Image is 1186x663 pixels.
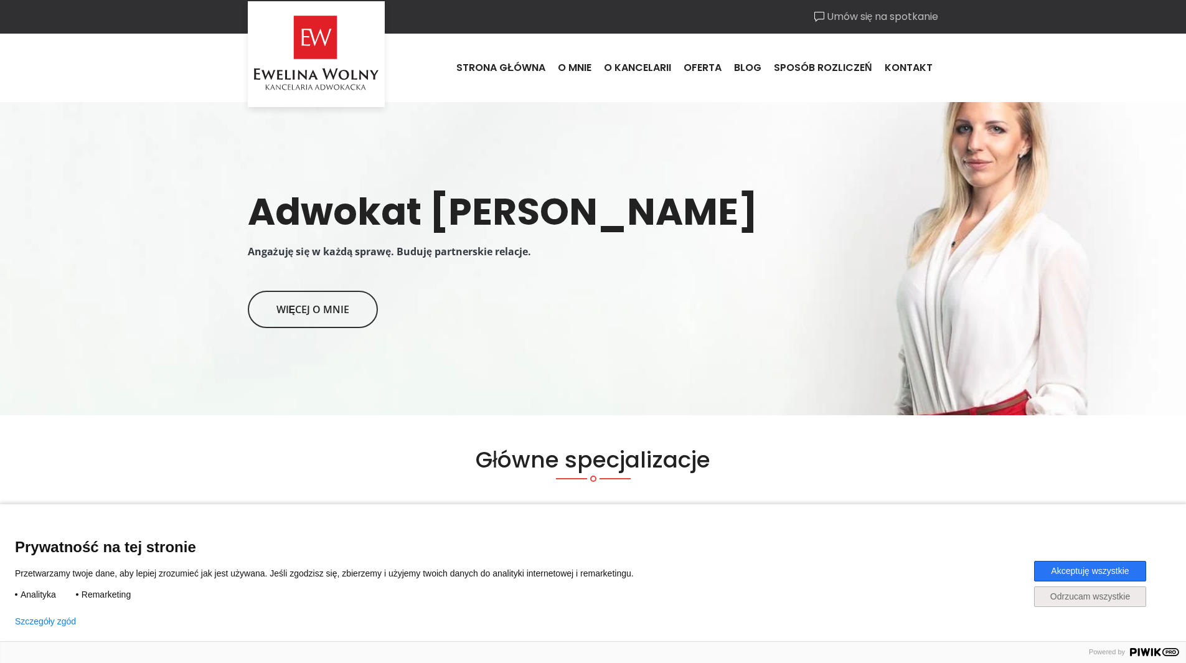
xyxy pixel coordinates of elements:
p: Przetwarzamy twoje dane, aby lepiej zrozumieć jak jest używana. Jeśli zgodzisz się, zbierzemy i u... [15,568,652,579]
h2: Główne specjalizacje [248,446,939,473]
button: Szczegóły zgód [15,616,76,626]
a: Oferta [677,51,728,85]
a: Umów się na spotkanie [814,9,939,24]
span: Prywatność na tej stronie [15,538,1171,556]
a: Strona główna [450,51,552,85]
h1: Adwokat [PERSON_NAME] [248,189,939,234]
a: O mnie [552,51,598,85]
button: Odrzucam wszystkie [1034,586,1146,607]
button: Akceptuję wszystkie [1034,561,1146,581]
span: Analityka [21,589,56,600]
a: Kontakt [878,51,939,85]
span: Powered by [1084,648,1130,656]
a: Blog [728,51,768,85]
a: Sposób rozliczeń [768,51,878,85]
p: Angażuję się w każdą sprawę. Buduję partnerskie relacje. [248,244,939,260]
a: O kancelarii [598,51,677,85]
span: Remarketing [82,589,131,600]
a: Więcej o mnie [248,291,379,328]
